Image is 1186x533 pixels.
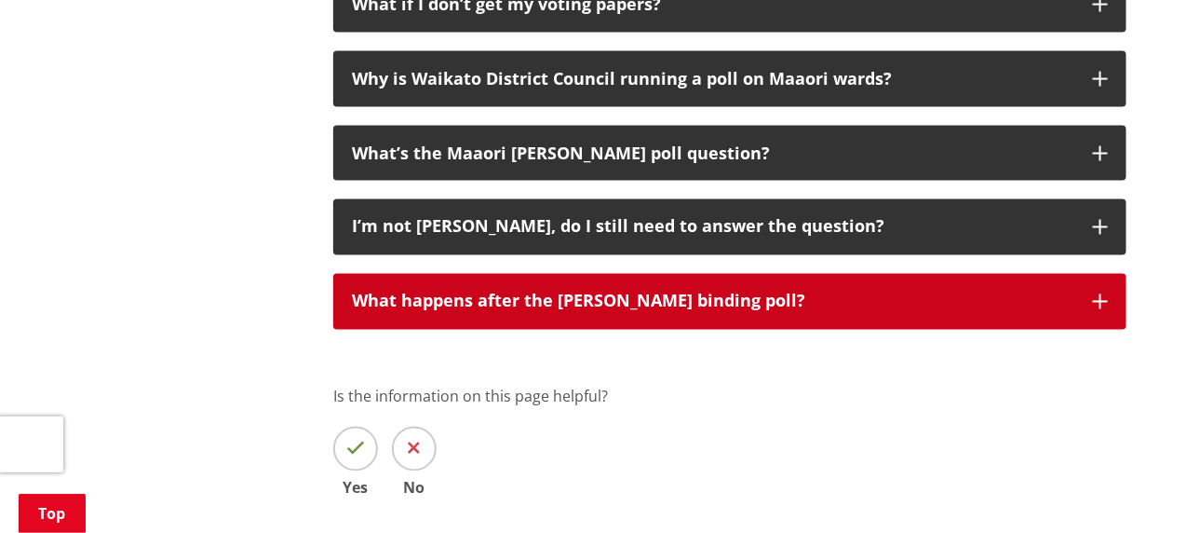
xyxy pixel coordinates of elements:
[333,51,1126,107] button: Why is Waikato District Council running a poll on Maaori wards?
[333,386,1126,408] p: Is the information on this page helpful?
[333,481,378,496] span: Yes
[352,70,1074,89] div: Why is Waikato District Council running a poll on Maaori wards?
[352,144,1074,163] div: What’s the Maaori [PERSON_NAME] poll question?
[333,199,1126,255] button: I’m not [PERSON_NAME], do I still need to answer the question?
[19,494,86,533] a: Top
[392,481,437,496] span: No
[1100,455,1167,522] iframe: Messenger Launcher
[333,274,1126,330] button: What happens after the [PERSON_NAME] binding poll?
[333,126,1126,182] button: What’s the Maaori [PERSON_NAME] poll question?
[352,218,1074,237] div: I’m not [PERSON_NAME], do I still need to answer the question?
[352,293,1074,311] div: What happens after the [PERSON_NAME] binding poll?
